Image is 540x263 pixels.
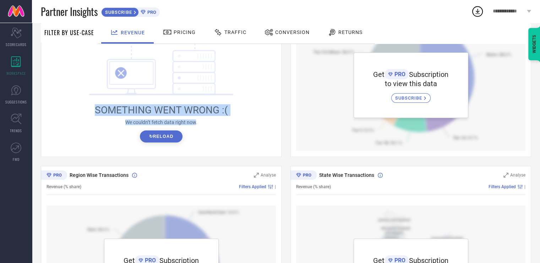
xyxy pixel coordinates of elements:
[471,5,484,18] div: Open download list
[261,173,276,178] span: Analyse
[6,71,26,76] span: WORKSPACE
[41,170,67,181] div: Premium
[125,119,197,125] span: We couldn’t fetch data right now.
[239,184,266,189] span: Filters Applied
[5,99,27,105] span: SUGGESTIONS
[6,42,27,47] span: SCORECARDS
[102,10,134,15] span: SUBSCRIBE
[524,184,525,189] span: |
[101,6,160,17] a: SUBSCRIBEPRO
[41,4,98,19] span: Partner Insights
[290,170,317,181] div: Premium
[44,28,94,37] span: Filter By Use-Case
[275,29,310,35] span: Conversion
[393,71,405,78] span: PRO
[70,172,129,178] span: Region Wise Transactions
[489,184,516,189] span: Filters Applied
[174,29,196,35] span: Pricing
[409,70,448,79] span: Subscription
[224,29,246,35] span: Traffic
[510,173,525,178] span: Analyse
[391,88,431,103] a: SUBSCRIBE
[275,184,276,189] span: |
[13,157,20,162] span: FWD
[503,173,508,178] svg: Zoom
[121,30,145,35] span: Revenue
[296,184,331,189] span: Revenue (% share)
[95,104,228,116] span: SOMETHING WENT WRONG :(
[140,130,182,142] button: ↻Reload
[338,29,362,35] span: Returns
[10,128,22,133] span: TRENDS
[47,184,81,189] span: Revenue (% share)
[373,70,384,79] span: Get
[385,79,437,88] span: to view this data
[319,172,374,178] span: State Wise Transactions
[146,10,156,15] span: PRO
[395,95,424,101] span: SUBSCRIBE
[254,173,259,178] svg: Zoom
